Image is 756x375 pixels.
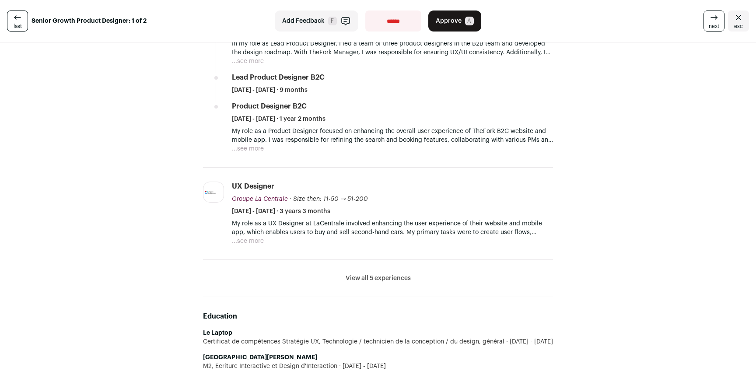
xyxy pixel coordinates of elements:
button: ...see more [232,144,264,153]
img: 1900762aec33b878b6d5a3655f3666248c091e71897fdfb7eda15dcda1123e94.png [203,189,224,195]
span: [DATE] - [DATE] [504,337,553,346]
div: Product Designer B2C [232,102,307,111]
a: next [703,11,724,32]
span: · Size then: 11-50 → 51-200 [290,196,368,202]
button: Approve A [428,11,481,32]
span: Add Feedback [282,17,325,25]
div: Lead Product Designer B2C [232,73,325,82]
button: ...see more [232,57,264,66]
h2: Education [203,311,553,322]
p: My role as a UX Designer at LaCentrale involved enhancing the user experience of their website an... [232,219,553,237]
span: esc [734,23,743,30]
span: last [14,23,22,30]
span: [DATE] - [DATE] · 1 year 2 months [232,115,325,123]
strong: Senior Growth Product Designer: 1 of 2 [31,17,147,25]
span: [DATE] - [DATE] · 3 years 3 months [232,207,330,216]
a: last [7,11,28,32]
a: Close [728,11,749,32]
button: Add Feedback F [275,11,358,32]
span: next [709,23,719,30]
strong: Le Laptop [203,330,232,336]
span: Approve [436,17,462,25]
span: Groupe La Centrale [232,196,288,202]
span: A [465,17,474,25]
span: [DATE] - [DATE] [337,362,386,371]
div: UX Designer [232,182,274,191]
p: In my role as Lead Product Designer, I led a team of three product designers in the B2B team and ... [232,39,553,57]
span: F [328,17,337,25]
div: M2, Ecriture Interactive et Design d'Interaction [203,362,553,371]
span: [DATE] - [DATE] · 9 months [232,86,308,95]
p: My role as a Product Designer focused on enhancing the overall user experience of TheFork B2C web... [232,127,553,144]
strong: [GEOGRAPHIC_DATA][PERSON_NAME] [203,354,317,361]
div: Certificat de compétences Stratégie UX, Technologie / technicien de la conception / du design, gé... [203,337,553,346]
button: View all 5 experiences [346,274,411,283]
button: ...see more [232,237,264,245]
